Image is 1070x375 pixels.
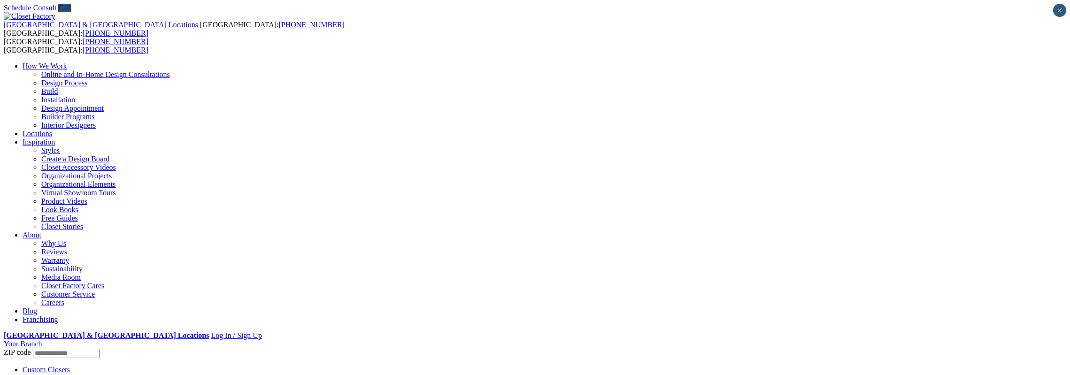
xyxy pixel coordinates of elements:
[41,256,69,264] a: Warranty
[41,298,64,306] a: Careers
[41,96,75,104] a: Installation
[41,206,78,214] a: Look Books
[41,282,104,290] a: Closet Factory Cares
[4,21,200,29] a: [GEOGRAPHIC_DATA] & [GEOGRAPHIC_DATA] Locations
[4,348,31,356] span: ZIP code
[41,87,58,95] a: Build
[41,273,81,281] a: Media Room
[41,155,109,163] a: Create a Design Board
[41,146,60,154] a: Styles
[41,163,116,171] a: Closet Accessory Videos
[41,290,95,298] a: Customer Service
[33,349,100,358] input: Enter your Zip code
[4,331,209,339] a: [GEOGRAPHIC_DATA] & [GEOGRAPHIC_DATA] Locations
[41,113,94,121] a: Builder Programs
[23,315,58,323] a: Franchising
[41,121,96,129] a: Interior Designers
[4,21,345,37] span: [GEOGRAPHIC_DATA]: [GEOGRAPHIC_DATA]:
[83,46,148,54] a: [PHONE_NUMBER]
[41,222,83,230] a: Closet Stories
[41,79,87,87] a: Design Process
[4,4,56,12] a: Schedule Consult
[41,180,115,188] a: Organizational Elements
[41,197,87,205] a: Product Videos
[23,366,70,374] a: Custom Closets
[41,172,112,180] a: Organizational Projects
[41,239,66,247] a: Why Us
[211,331,262,339] a: Log In / Sign Up
[58,4,71,12] a: Call
[23,130,52,138] a: Locations
[4,21,198,29] span: [GEOGRAPHIC_DATA] & [GEOGRAPHIC_DATA] Locations
[23,307,37,315] a: Blog
[4,340,42,348] a: Your Branch
[83,29,148,37] a: [PHONE_NUMBER]
[4,12,55,21] img: Closet Factory
[41,70,170,78] a: Online and In-Home Design Consultations
[41,189,116,197] a: Virtual Showroom Tours
[41,104,104,112] a: Design Appointment
[41,214,78,222] a: Free Guides
[23,231,41,239] a: About
[4,38,148,54] span: [GEOGRAPHIC_DATA]: [GEOGRAPHIC_DATA]:
[41,265,83,273] a: Sustainability
[23,62,67,70] a: How We Work
[278,21,344,29] a: [PHONE_NUMBER]
[83,38,148,46] a: [PHONE_NUMBER]
[41,248,67,256] a: Reviews
[23,138,55,146] a: Inspiration
[1053,4,1066,17] button: Close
